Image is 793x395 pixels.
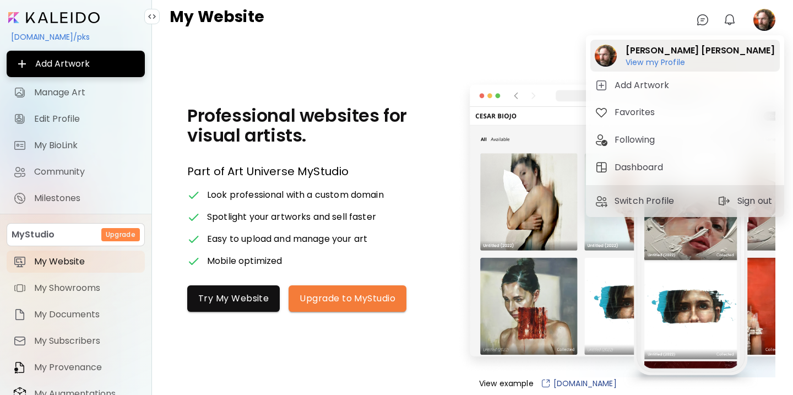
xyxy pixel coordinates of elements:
[615,79,672,92] h5: Add Artwork
[713,190,780,212] button: sign-outSign out
[595,194,608,208] img: switch-profile
[615,106,658,119] h5: Favorites
[626,57,774,67] h6: View my Profile
[590,129,780,151] button: tabFollowing
[718,194,731,208] img: sign-out
[590,74,780,96] button: tabAdd Artwork
[595,106,608,119] img: tab
[615,194,677,208] p: Switch Profile
[590,156,780,178] button: tabDashboard
[595,161,608,174] img: tab
[595,79,608,92] img: tab
[615,133,658,147] h5: Following
[626,44,774,57] h2: [PERSON_NAME] [PERSON_NAME]
[737,194,775,208] p: Sign out
[590,101,780,123] button: tabFavorites
[590,190,684,212] button: switch-profileSwitch Profile
[595,133,608,147] img: tab
[615,161,666,174] h5: Dashboard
